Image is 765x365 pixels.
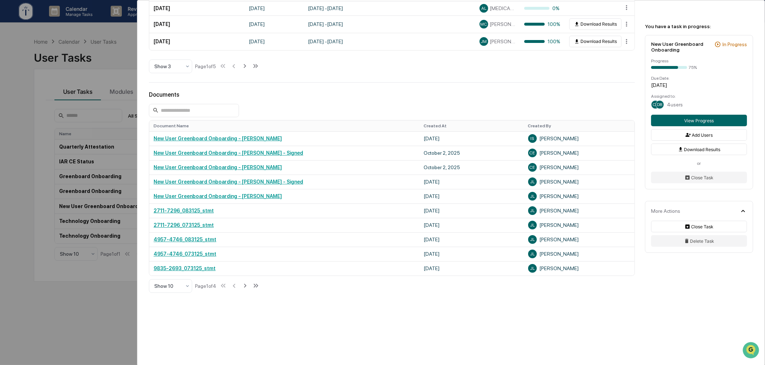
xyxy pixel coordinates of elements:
td: [DATE] [149,16,244,33]
td: [DATE] - [DATE] [304,1,475,16]
a: 2711-7296_083125_stmt [154,208,214,214]
a: 9835-2693_073125_stmt [154,265,216,271]
div: [PERSON_NAME] [528,250,630,258]
div: Due Date: [651,76,747,81]
span: JL [530,194,535,199]
div: 🖐️ [7,129,13,135]
a: 🔎Data Lookup [4,139,48,152]
td: [DATE] [149,1,244,16]
div: [PERSON_NAME] [528,177,630,186]
div: Start new chat [25,55,118,62]
div: Assigned to: [651,94,747,99]
td: [DATE] [419,175,524,189]
div: 100% [524,21,560,27]
span: CE [530,165,535,170]
td: October 2, 2025 [419,160,524,175]
a: New User Greenboard Onboarding - [PERSON_NAME] - Signed [154,150,303,156]
div: [PERSON_NAME] [528,264,630,273]
td: October 2, 2025 [419,146,524,160]
div: [DATE] [651,82,747,88]
a: New User Greenboard Onboarding - [PERSON_NAME] [154,164,282,170]
span: CE [653,102,658,107]
div: Page 1 of 4 [195,283,216,289]
button: Close Task [651,172,747,183]
td: [DATE] [419,189,524,203]
td: [DATE] [149,33,244,50]
div: [PERSON_NAME] [528,134,630,143]
span: 4 users [667,102,683,107]
td: [DATE] - [DATE] [304,33,475,50]
div: [PERSON_NAME] [528,221,630,229]
a: New User Greenboard Onboarding - [PERSON_NAME] [154,193,282,199]
span: [DATE] [64,98,79,104]
img: 1746055101610-c473b297-6a78-478c-a979-82029cc54cd1 [7,55,20,68]
a: New User Greenboard Onboarding - [PERSON_NAME] - Signed [154,179,303,185]
img: 1746055101610-c473b297-6a78-478c-a979-82029cc54cd1 [14,98,20,104]
span: MC [481,22,487,27]
div: Past conversations [7,80,48,86]
span: [PERSON_NAME] [490,39,516,44]
div: [PERSON_NAME] [528,235,630,244]
a: New User Greenboard Onboarding - [PERSON_NAME] [154,136,282,141]
button: Download Results [569,18,622,30]
span: Preclearance [14,128,47,135]
span: IS [531,136,534,141]
span: AL [481,6,486,11]
td: [DATE] [419,203,524,218]
div: 75% [689,65,697,70]
div: [PERSON_NAME] [528,163,630,172]
div: In Progress [722,41,747,47]
div: 100% [524,39,560,44]
div: Progress [651,58,747,63]
span: JL [530,179,535,184]
button: Add Users [651,129,747,141]
span: JL [530,237,535,242]
th: Created By [524,120,634,131]
td: [DATE] [244,33,304,50]
button: View Progress [651,115,747,126]
div: Documents [149,91,635,98]
div: [PERSON_NAME] [528,206,630,215]
span: CE [530,150,535,155]
div: 0% [524,5,560,11]
div: We're available if you need us! [25,62,91,68]
button: Delete Task [651,235,747,247]
span: Attestations [59,128,89,135]
td: [DATE] [419,218,524,232]
div: Page 1 of 5 [195,63,216,69]
td: [DATE] [419,131,524,146]
button: Download Results [569,36,622,47]
span: JL [530,266,535,271]
span: [PERSON_NAME] [22,98,58,104]
p: How can we help? [7,15,131,27]
a: 2711-7296_073125_stmt [154,222,214,228]
td: [DATE] - [DATE] [304,16,475,33]
a: Powered byPylon [51,159,87,165]
th: Created At [419,120,524,131]
th: Document Name [149,120,419,131]
div: or [651,161,747,166]
div: 🔎 [7,142,13,148]
span: [MEDICAL_DATA][PERSON_NAME] [490,5,516,11]
a: 4957-4746_073125_stmt [154,251,216,257]
span: [PERSON_NAME] [490,21,516,27]
span: Pylon [72,159,87,165]
div: You have a task in progress: [645,23,753,29]
td: [DATE] [419,261,524,276]
div: [PERSON_NAME] [528,149,630,157]
td: [DATE] [419,232,524,247]
a: 🖐️Preclearance [4,125,49,138]
div: [PERSON_NAME] [528,192,630,201]
button: Start new chat [123,57,131,66]
span: DB [657,102,663,107]
a: 4957-4746_083125_stmt [154,237,216,242]
td: [DATE] [419,247,524,261]
iframe: Open customer support [742,341,761,361]
div: 🗄️ [52,129,58,135]
img: Cameron Burns [7,91,19,103]
button: See all [112,79,131,87]
span: JL [530,208,535,213]
button: Close Task [651,221,747,232]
